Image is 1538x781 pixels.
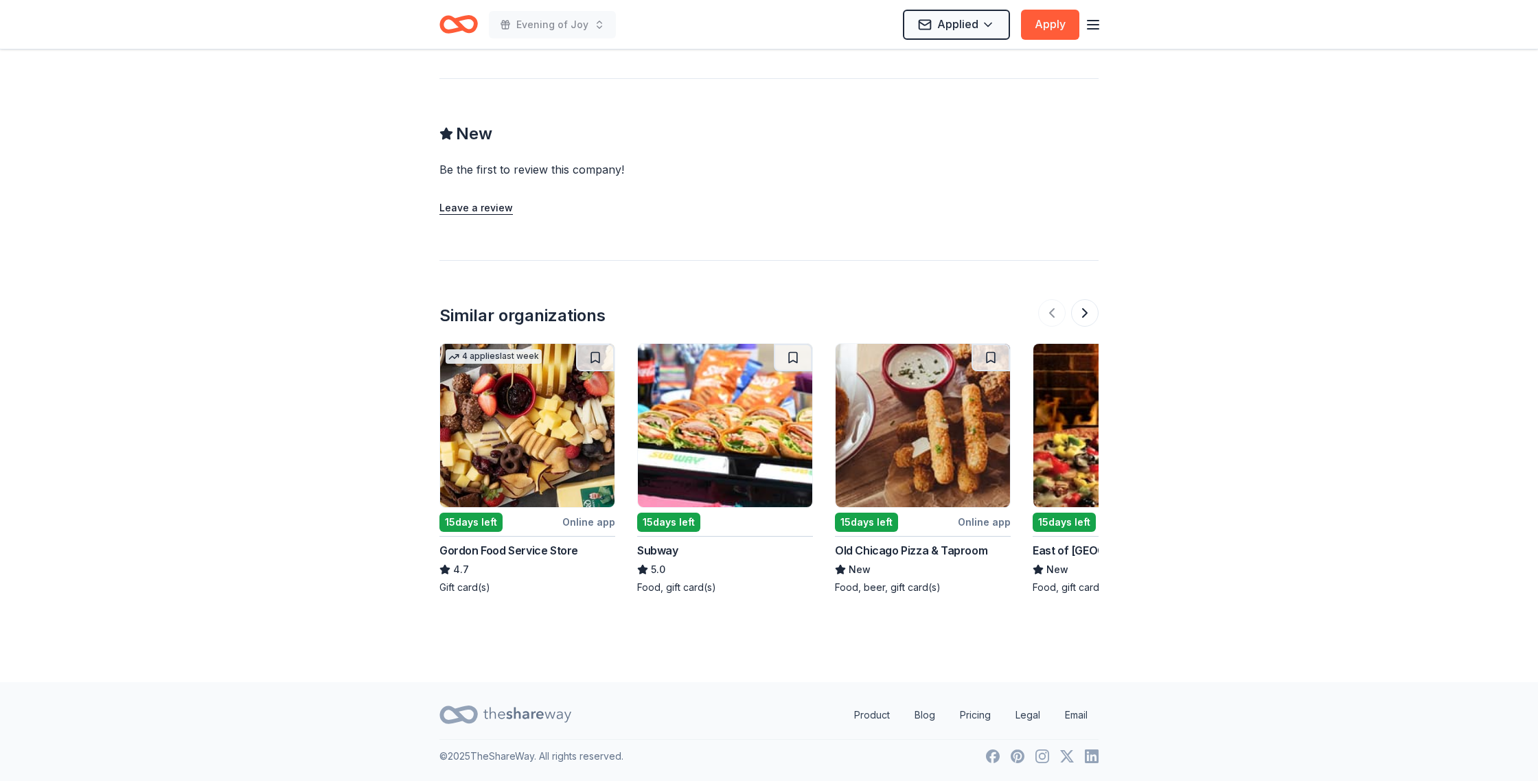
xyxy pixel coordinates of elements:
[439,581,615,594] div: Gift card(s)
[439,200,513,216] button: Leave a review
[1005,701,1051,729] a: Legal
[1033,542,1183,559] div: East of [GEOGRAPHIC_DATA]
[439,513,503,532] div: 15 days left
[1033,344,1208,507] img: Image for East of Chicago
[562,513,615,531] div: Online app
[439,8,478,40] a: Home
[835,343,1011,594] a: Image for Old Chicago Pizza & Taproom15days leftOnline appOld Chicago Pizza & TaproomNewFood, bee...
[637,513,700,532] div: 15 days left
[439,305,606,327] div: Similar organizations
[456,123,492,145] span: New
[637,542,678,559] div: Subway
[1046,561,1068,578] span: New
[439,343,615,594] a: Image for Gordon Food Service Store4 applieslast week15days leftOnline appGordon Food Service Sto...
[1033,581,1208,594] div: Food, gift card(s)
[835,513,898,532] div: 15 days left
[1033,343,1208,594] a: Image for East of Chicago 15days leftEast of [GEOGRAPHIC_DATA]NewFood, gift card(s)
[440,344,615,507] img: Image for Gordon Food Service Store
[903,10,1010,40] button: Applied
[439,161,791,178] div: Be the first to review this company!
[904,701,946,729] a: Blog
[843,701,1099,729] nav: quick links
[937,15,978,33] span: Applied
[835,542,987,559] div: Old Chicago Pizza & Taproom
[949,701,1002,729] a: Pricing
[1054,701,1099,729] a: Email
[638,344,812,507] img: Image for Subway
[1033,513,1096,532] div: 15 days left
[835,581,1011,594] div: Food, beer, gift card(s)
[489,11,616,38] button: Evening of Joy
[651,561,665,578] span: 5.0
[516,16,588,33] span: Evening of Joy
[453,561,469,578] span: 4.7
[446,349,542,364] div: 4 applies last week
[637,343,813,594] a: Image for Subway15days leftSubway5.0Food, gift card(s)
[439,748,623,765] p: © 2025 TheShareWay. All rights reserved.
[843,701,901,729] a: Product
[1021,10,1079,40] button: Apply
[958,513,1011,531] div: Online app
[637,581,813,594] div: Food, gift card(s)
[849,561,871,578] span: New
[439,542,578,559] div: Gordon Food Service Store
[836,344,1010,507] img: Image for Old Chicago Pizza & Taproom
